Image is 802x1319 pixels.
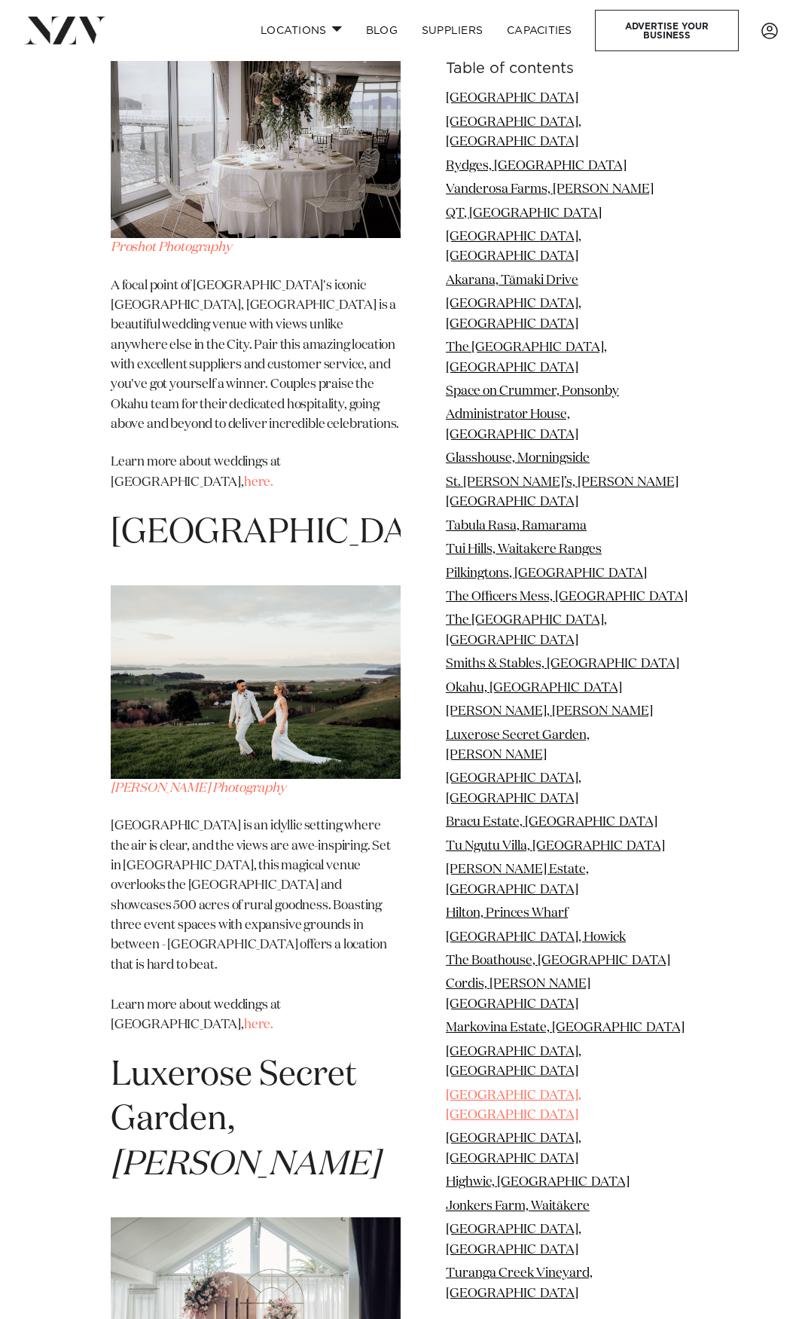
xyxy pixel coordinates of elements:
[244,1018,273,1031] a: here.
[446,1088,581,1121] a: [GEOGRAPHIC_DATA], [GEOGRAPHIC_DATA]
[111,1148,380,1182] em: [PERSON_NAME]
[446,1267,593,1299] a: Turanga Creek Vineyard, [GEOGRAPHIC_DATA]
[446,519,587,532] a: Tabula Rasa, Ramarama
[354,14,410,47] a: BLOG
[244,476,273,489] a: here.
[111,276,401,435] p: A focal point of [GEOGRAPHIC_DATA]'s iconic [GEOGRAPHIC_DATA], [GEOGRAPHIC_DATA] is a beautiful w...
[111,817,401,1035] p: [GEOGRAPHIC_DATA] is an idyllic setting where the air is clear, and the views are awe-inspiring. ...
[446,658,679,670] a: Smiths & Stables, [GEOGRAPHIC_DATA]
[446,298,581,330] a: [GEOGRAPHIC_DATA], [GEOGRAPHIC_DATA]
[446,907,568,920] a: Hilton, Princes Wharf
[446,728,590,761] a: Luxerose Secret Garden, [PERSON_NAME]
[446,816,657,829] a: Bracu Estate, [GEOGRAPHIC_DATA]
[446,92,578,105] a: [GEOGRAPHIC_DATA]
[446,566,647,579] a: Pilkingtons, [GEOGRAPHIC_DATA]
[446,772,581,805] a: [GEOGRAPHIC_DATA], [GEOGRAPHIC_DATA]
[111,241,232,254] a: Proshot Photography
[446,231,581,263] a: [GEOGRAPHIC_DATA], [GEOGRAPHIC_DATA]
[446,115,581,148] a: [GEOGRAPHIC_DATA], [GEOGRAPHIC_DATA]
[249,14,354,47] a: Locations
[111,782,286,795] a: [PERSON_NAME] Photography
[111,453,401,493] p: Learn more about weddings at [GEOGRAPHIC_DATA],
[111,516,613,550] span: [GEOGRAPHIC_DATA],
[410,14,495,47] a: SUPPLIERS
[446,159,627,172] a: Rydges, [GEOGRAPHIC_DATA]
[446,385,619,398] a: Space on Crummer, Ponsonby
[446,61,691,77] h6: Table of contents
[446,1199,590,1212] a: Jonkers Farm, Waitākere
[24,17,106,44] img: nzv-logo.png
[446,954,670,967] a: The Boathouse, [GEOGRAPHIC_DATA]
[446,978,590,1010] a: Cordis, [PERSON_NAME][GEOGRAPHIC_DATA]
[446,930,626,943] a: [GEOGRAPHIC_DATA], Howick
[446,1176,630,1189] a: Highwic, [GEOGRAPHIC_DATA]
[446,1223,581,1256] a: [GEOGRAPHIC_DATA], [GEOGRAPHIC_DATA]
[495,14,584,47] a: Capacities
[446,475,678,508] a: St. [PERSON_NAME]’s, [PERSON_NAME][GEOGRAPHIC_DATA]
[446,705,653,718] a: [PERSON_NAME], [PERSON_NAME]
[446,543,602,556] a: Tui Hills, Waitakere Ranges
[446,341,607,374] a: The [GEOGRAPHIC_DATA], [GEOGRAPHIC_DATA]
[446,183,654,196] a: Vanderosa Farms, [PERSON_NAME]
[446,206,602,219] a: QT, [GEOGRAPHIC_DATA]
[446,591,688,603] a: The Officers Mess, [GEOGRAPHIC_DATA]
[446,1045,581,1077] a: [GEOGRAPHIC_DATA], [GEOGRAPHIC_DATA]
[446,863,589,896] a: [PERSON_NAME] Estate, [GEOGRAPHIC_DATA]
[446,681,622,694] a: Okahu, [GEOGRAPHIC_DATA]
[446,839,665,852] a: Tu Ngutu Villa, [GEOGRAPHIC_DATA]
[446,1021,685,1034] a: Markovina Estate, [GEOGRAPHIC_DATA]
[446,1132,581,1165] a: [GEOGRAPHIC_DATA], [GEOGRAPHIC_DATA]
[111,1058,380,1182] span: Luxerose Secret Garden,
[446,274,578,287] a: Akarana, Tāmaki Drive
[446,452,590,465] a: Glasshouse, Morningside
[595,10,739,51] a: Advertise your business
[446,614,607,646] a: The [GEOGRAPHIC_DATA], [GEOGRAPHIC_DATA]
[446,408,578,441] a: Administrator House, [GEOGRAPHIC_DATA]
